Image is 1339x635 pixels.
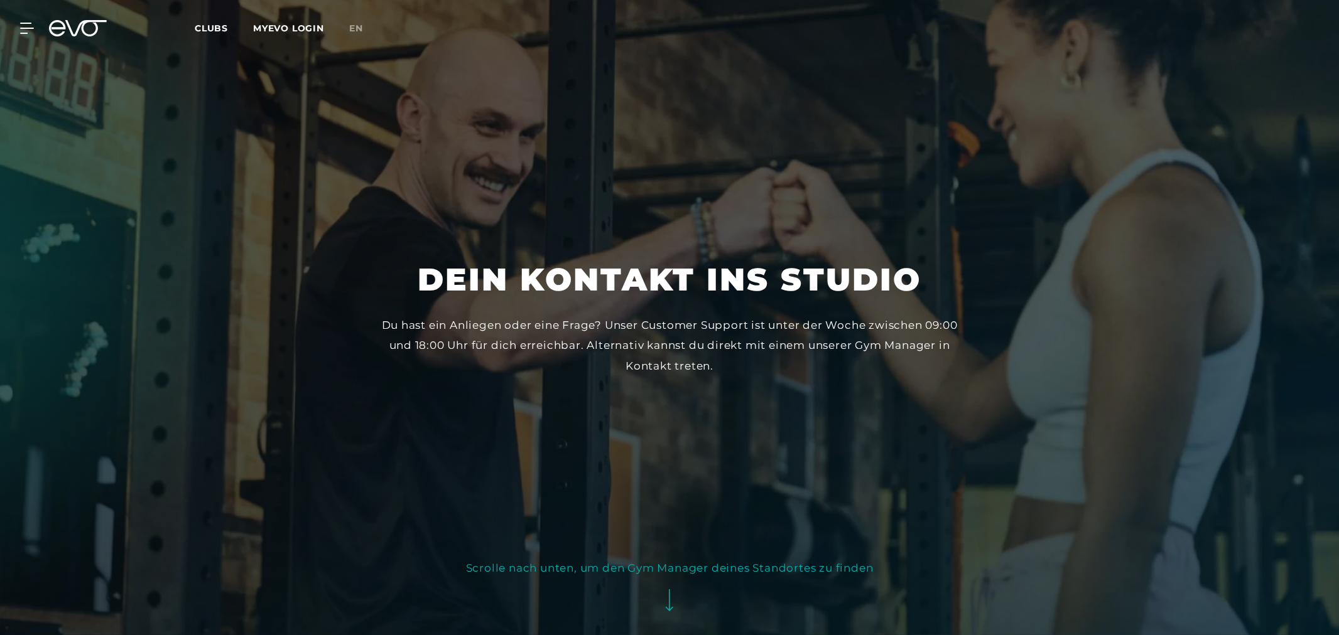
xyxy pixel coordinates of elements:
div: Scrolle nach unten, um den Gym Manager deines Standortes zu finden [466,558,874,578]
div: Du hast ein Anliegen oder eine Frage? Unser Customer Support ist unter der Woche zwischen 09:00 u... [376,315,963,376]
a: en [349,21,378,36]
button: Scrolle nach unten, um den Gym Manager deines Standortes zu finden [466,558,874,622]
span: Clubs [195,23,228,34]
h1: Dein Kontakt ins Studio [418,259,921,300]
a: MYEVO LOGIN [253,23,324,34]
a: Clubs [195,22,253,34]
span: en [349,23,363,34]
